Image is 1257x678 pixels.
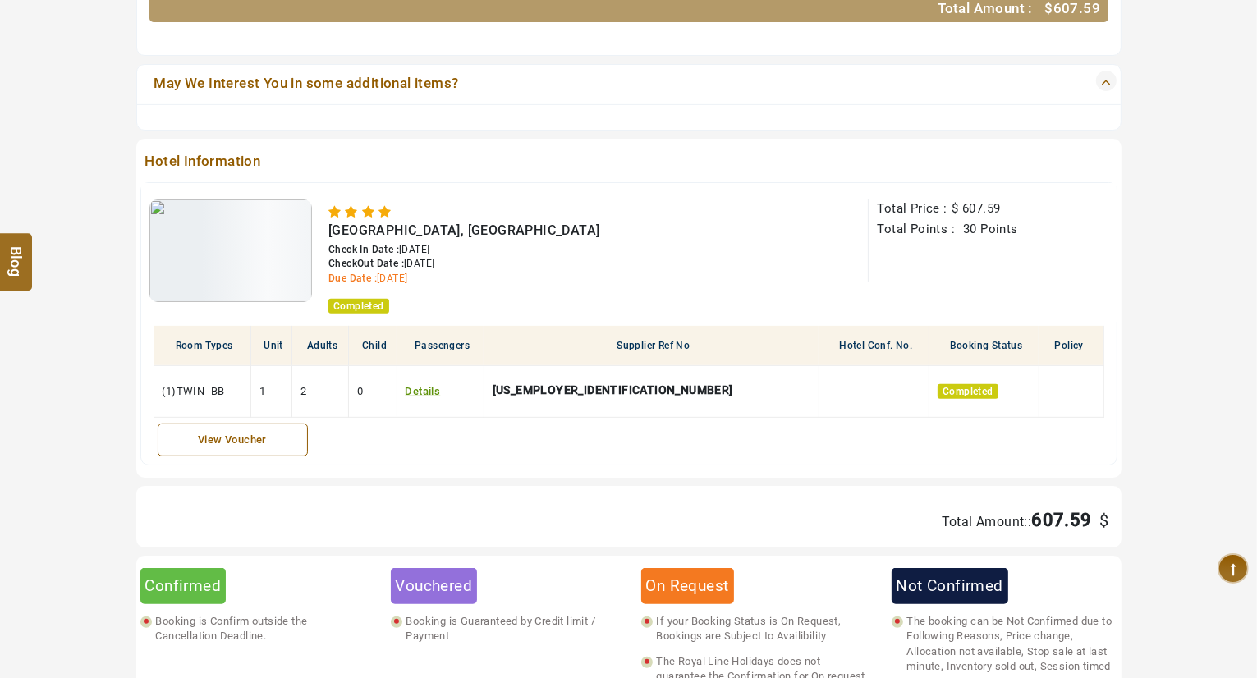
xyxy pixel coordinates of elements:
[328,273,377,284] span: Due Date :
[828,385,831,397] span: -
[259,385,265,397] span: 1
[942,514,1032,529] span: Total Amount::
[300,385,306,397] span: 2
[250,326,292,366] th: Unit
[167,433,299,448] div: View Voucher
[357,385,363,397] span: 0
[149,199,313,302] img: 1-ThumbNail.jpg
[484,326,819,366] th: Supplier Ref No
[404,258,434,269] span: [DATE]
[391,568,478,603] div: Vouchered
[963,222,1018,236] span: 30 Points
[140,151,1020,174] span: Hotel Information
[962,201,1000,216] span: 607.59
[328,258,404,269] span: CheckOut Date :
[641,568,734,603] div: On Request
[328,299,389,314] span: Completed
[406,385,441,397] a: Details
[399,244,429,255] span: [DATE]
[1095,511,1108,530] span: $
[377,273,407,284] span: [DATE]
[938,384,998,399] span: Completed
[877,201,947,216] span: Total Price :
[6,246,27,260] span: Blog
[328,222,599,238] span: [GEOGRAPHIC_DATA], [GEOGRAPHIC_DATA]
[877,222,955,236] span: Total Points :
[1031,510,1091,530] span: 607.59
[1054,340,1083,351] span: Policy
[493,378,741,405] div: [US_EMPLOYER_IDENTIFICATION_NUMBER]
[402,614,617,644] span: Booking is Guaranteed by Credit limit / Payment
[140,568,227,603] div: Confirmed
[152,614,366,644] span: Booking is Confirm outside the Cancellation Deadline.
[653,614,867,644] span: If your Booking Status is On Request, Bookings are Subject to Availibility
[149,73,1012,96] a: May We Interest You in some additional items?
[154,326,250,366] th: Room Types
[952,201,958,216] span: $
[163,385,225,397] span: (1)TWIN -BB
[929,326,1039,366] th: Booking Status
[158,424,308,457] a: View Voucher
[819,326,929,366] th: Hotel Conf. No.
[892,568,1008,603] div: Not Confirmed
[328,244,399,255] span: Check In Date :
[397,326,484,366] th: Passengers
[292,326,348,366] th: Adults
[348,326,397,366] th: Child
